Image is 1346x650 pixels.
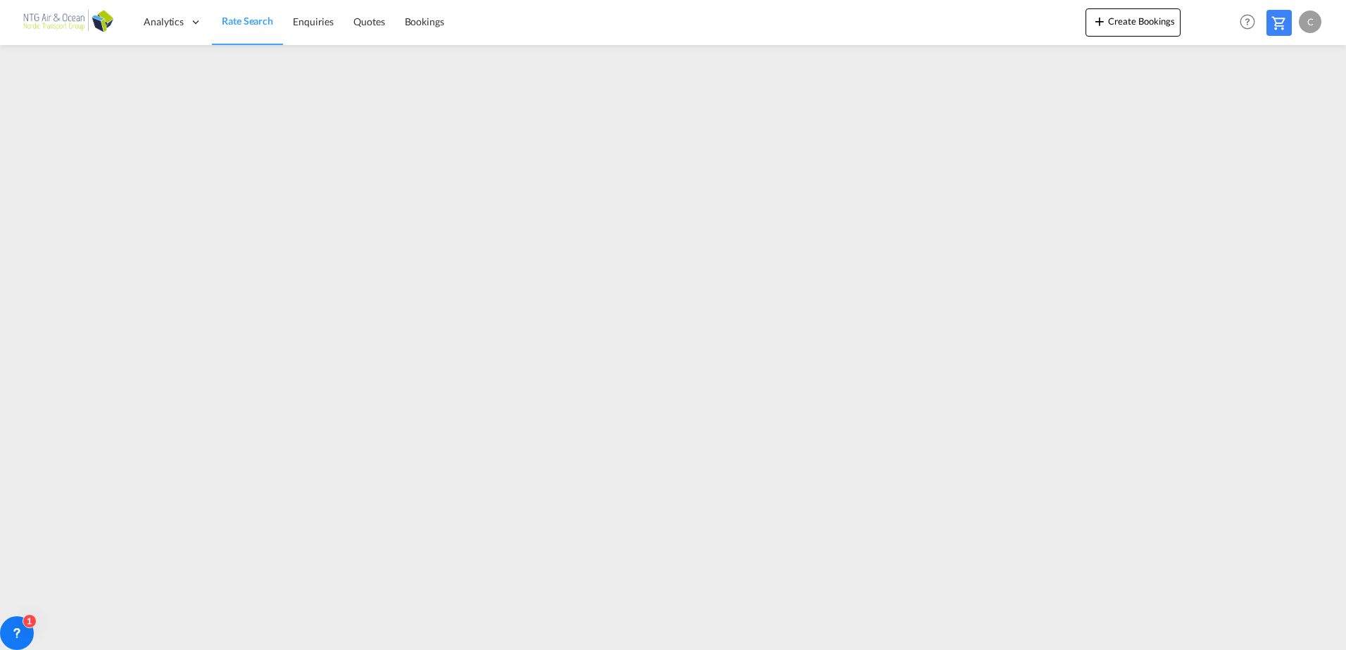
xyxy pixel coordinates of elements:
[1235,10,1259,34] span: Help
[1091,13,1108,30] md-icon: icon-plus 400-fg
[1299,11,1321,33] div: C
[1235,10,1266,35] div: Help
[222,15,273,27] span: Rate Search
[353,15,384,27] span: Quotes
[144,15,184,29] span: Analytics
[21,6,116,38] img: b56e2f00b01711ecb5ec2b6763d4c6fb.png
[1086,8,1181,37] button: icon-plus 400-fgCreate Bookings
[293,15,334,27] span: Enquiries
[405,15,444,27] span: Bookings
